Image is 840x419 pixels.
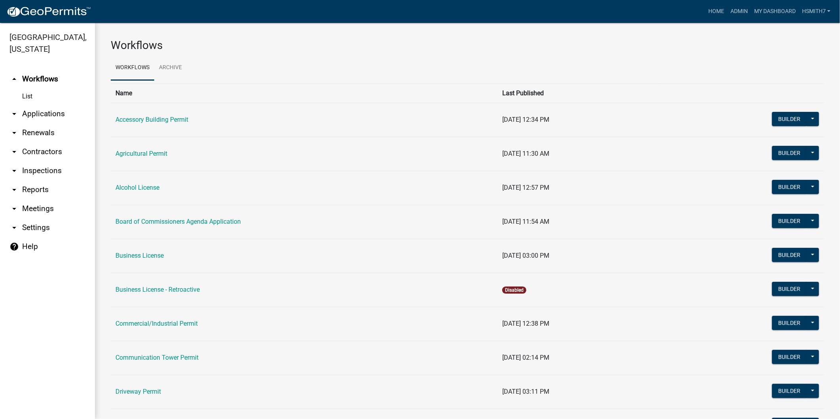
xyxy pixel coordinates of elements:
span: [DATE] 03:00 PM [502,252,549,259]
th: Name [111,83,498,103]
i: help [9,242,19,251]
a: Admin [727,4,751,19]
i: arrow_drop_down [9,204,19,213]
button: Builder [772,282,807,296]
i: arrow_drop_up [9,74,19,84]
span: [DATE] 02:14 PM [502,354,549,361]
span: [DATE] 12:38 PM [502,320,549,327]
a: Agricultural Permit [115,150,167,157]
a: Archive [154,55,187,81]
span: [DATE] 11:30 AM [502,150,549,157]
h3: Workflows [111,39,824,52]
button: Builder [772,146,807,160]
button: Builder [772,248,807,262]
button: Builder [772,316,807,330]
a: Driveway Permit [115,388,161,395]
a: Communication Tower Permit [115,354,199,361]
a: Workflows [111,55,154,81]
i: arrow_drop_down [9,147,19,157]
button: Builder [772,214,807,228]
span: [DATE] 03:11 PM [502,388,549,395]
th: Last Published [498,83,660,103]
a: Board of Commissioners Agenda Application [115,218,241,225]
i: arrow_drop_down [9,185,19,194]
span: Disabled [502,287,526,294]
a: Accessory Building Permit [115,116,188,123]
button: Builder [772,180,807,194]
a: Alcohol License [115,184,159,191]
span: [DATE] 12:57 PM [502,184,549,191]
i: arrow_drop_down [9,109,19,119]
a: My Dashboard [751,4,799,19]
button: Builder [772,350,807,364]
i: arrow_drop_down [9,223,19,232]
button: Builder [772,384,807,398]
i: arrow_drop_down [9,166,19,176]
button: Builder [772,112,807,126]
a: Business License - Retroactive [115,286,200,293]
a: Home [705,4,727,19]
span: [DATE] 11:54 AM [502,218,549,225]
i: arrow_drop_down [9,128,19,138]
a: Commercial/Industrial Permit [115,320,198,327]
a: hsmith7 [799,4,834,19]
span: [DATE] 12:34 PM [502,116,549,123]
a: Business License [115,252,164,259]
